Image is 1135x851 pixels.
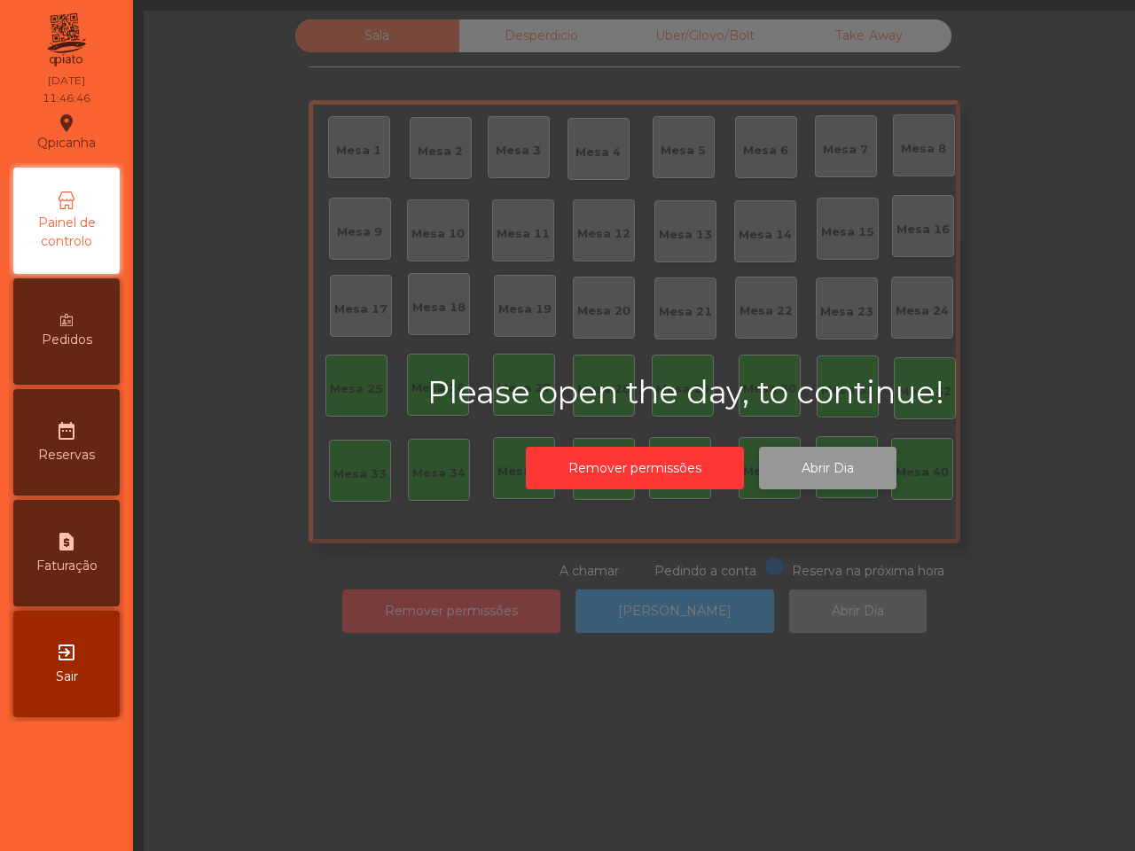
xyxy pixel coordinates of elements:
span: Painel de controlo [18,214,115,251]
span: Faturação [36,557,98,575]
h2: Please open the day, to continue! [427,374,995,411]
i: exit_to_app [56,642,77,663]
div: 11:46:46 [43,90,90,106]
div: [DATE] [48,73,85,89]
i: request_page [56,531,77,552]
span: Reservas [38,446,95,465]
div: Qpicanha [37,110,96,154]
img: qpiato [44,9,88,71]
span: Sair [56,668,78,686]
span: Pedidos [42,331,92,349]
i: date_range [56,420,77,441]
i: location_on [56,113,77,134]
button: Abrir Dia [759,447,896,490]
button: Remover permissões [526,447,744,490]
